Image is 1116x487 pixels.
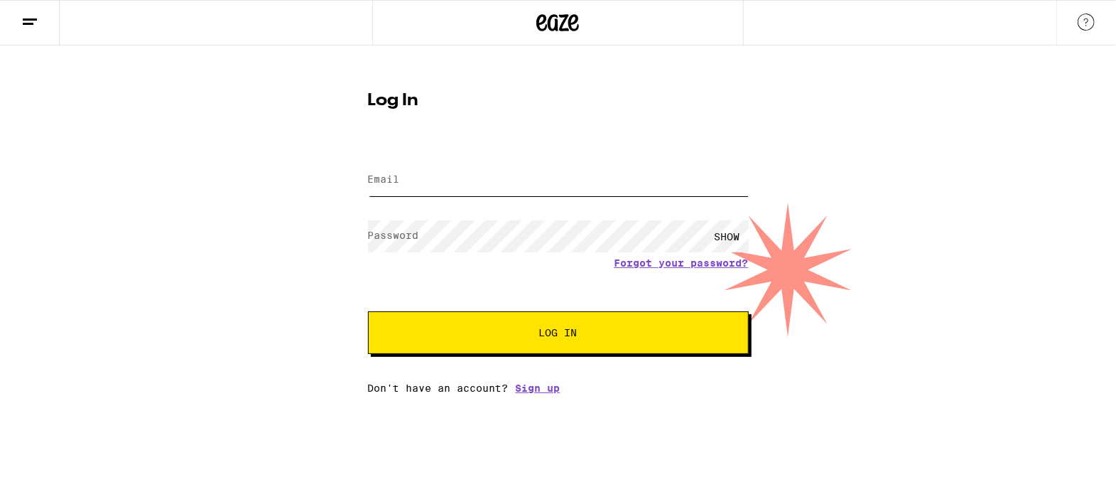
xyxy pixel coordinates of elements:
[368,230,419,241] label: Password
[614,257,749,269] a: Forgot your password?
[368,382,749,394] div: Don't have an account?
[516,382,560,394] a: Sign up
[368,311,749,354] button: Log In
[706,220,749,252] div: SHOW
[368,164,749,196] input: Email
[9,10,102,21] span: Hi. Need any help?
[539,328,578,338] span: Log In
[368,173,400,185] label: Email
[368,92,749,109] h1: Log In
